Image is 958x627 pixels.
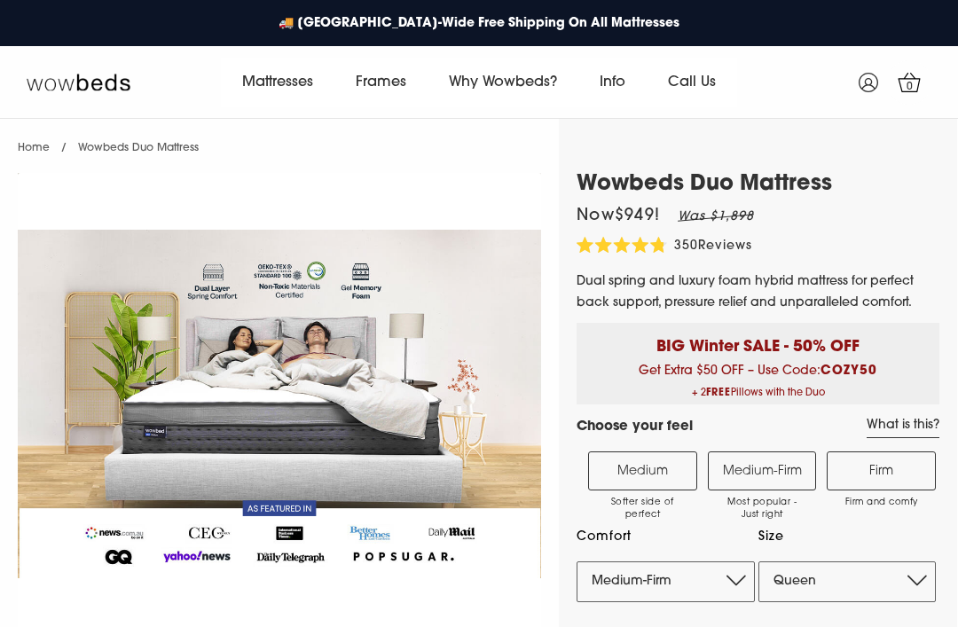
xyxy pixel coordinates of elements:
[678,210,754,223] em: Was $1,898
[270,5,688,42] a: 🚚 [GEOGRAPHIC_DATA]-Wide Free Shipping On All Mattresses
[590,382,926,404] span: + 2 Pillows with the Duo
[61,143,67,153] span: /
[590,364,926,404] span: Get Extra $50 OFF – Use Code:
[577,526,755,548] label: Comfort
[698,239,752,253] span: Reviews
[674,239,698,253] span: 350
[18,119,199,164] nav: breadcrumbs
[577,418,693,438] h4: Choose your feel
[708,451,817,490] label: Medium-Firm
[821,364,877,378] b: COZY50
[78,143,199,153] span: Wowbeds Duo Mattress
[577,275,914,310] span: Dual spring and luxury foam hybrid mattress for perfect back support, pressure relief and unparal...
[588,451,697,490] label: Medium
[887,60,931,105] a: 0
[27,73,130,90] img: Wow Beds Logo
[590,323,926,359] p: BIG Winter SALE - 50% OFF
[718,497,807,521] span: Most popular - Just right
[221,58,334,107] a: Mattresses
[836,497,926,509] span: Firm and comfy
[578,58,647,107] a: Info
[577,172,939,198] h1: Wowbeds Duo Mattress
[428,58,578,107] a: Why Wowbeds?
[706,388,731,398] b: FREE
[598,497,687,521] span: Softer side of perfect
[577,208,660,224] span: Now $949 !
[901,78,919,96] span: 0
[18,143,50,153] a: Home
[334,58,428,107] a: Frames
[647,58,737,107] a: Call Us
[827,451,936,490] label: Firm
[758,526,937,548] label: Size
[867,418,939,438] a: What is this?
